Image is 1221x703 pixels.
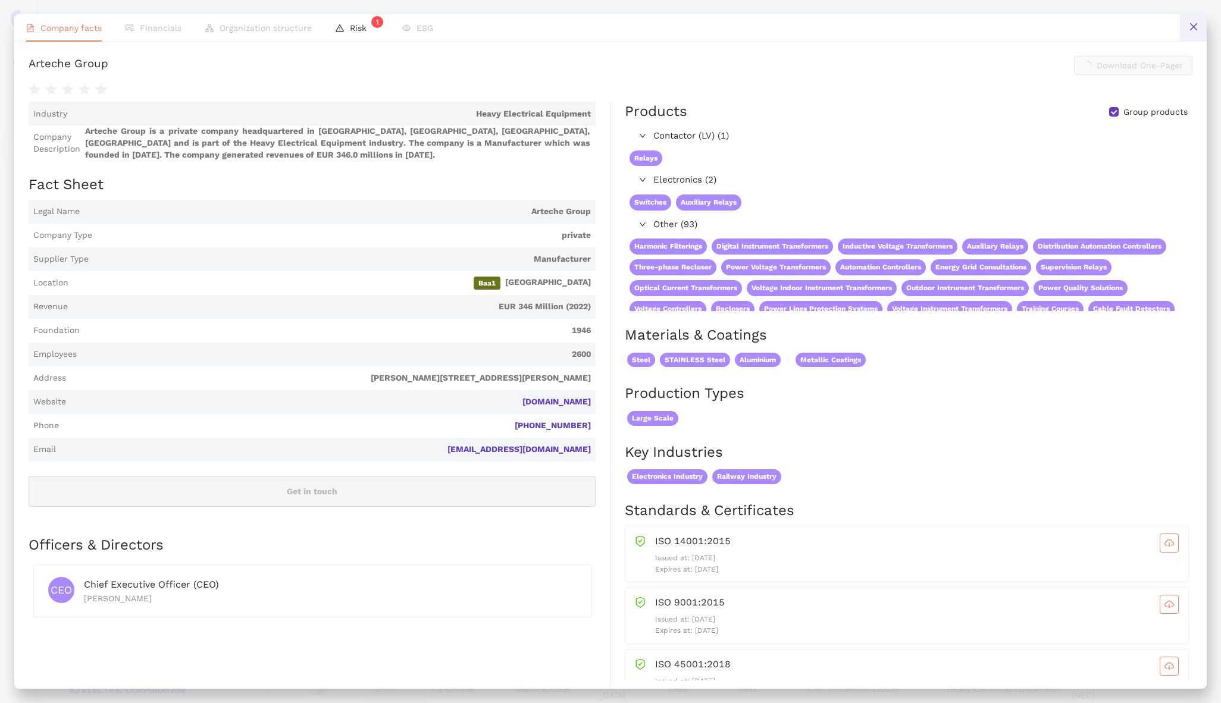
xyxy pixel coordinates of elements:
[655,614,1179,625] p: Issued at: [DATE]
[33,230,92,241] span: Company Type
[29,535,596,556] h2: Officers & Directors
[375,18,380,26] span: 1
[653,218,1186,232] span: Other (93)
[33,108,67,120] span: Industry
[33,444,56,456] span: Email
[402,24,411,32] span: eye
[417,23,433,33] span: ESG
[33,131,80,155] span: Company Description
[33,396,66,408] span: Website
[625,215,1191,234] div: Other (93)
[627,353,655,368] span: Steel
[639,221,646,228] span: right
[73,277,591,290] span: [GEOGRAPHIC_DATA]
[126,24,134,32] span: fund-view
[747,280,897,296] span: Voltage Indoor Instrument Transformers
[84,579,219,590] span: Chief Executive Officer (CEO)
[635,595,646,608] span: safety-certificate
[838,238,957,255] span: Inductive Voltage Transformers
[1180,14,1207,41] button: close
[1088,301,1175,317] span: Cable Fault Detectors
[630,301,706,317] span: Voltage Controllers
[84,592,577,605] div: [PERSON_NAME]
[630,238,707,255] span: Harmonic Filterings
[655,657,1179,676] div: ISO 45001:2018
[205,24,214,32] span: apartment
[33,372,66,384] span: Address
[887,301,1012,317] span: Voltage Instrument Transformers
[759,301,882,317] span: Power Lines Protection Systems
[33,206,80,218] span: Legal Name
[84,206,591,218] span: Arteche Group
[625,442,1192,463] h2: Key Industries
[901,280,1029,296] span: Outdoor Instrument Transformers
[85,125,591,161] span: Arteche Group is a private company headquartered in [GEOGRAPHIC_DATA], [GEOGRAPHIC_DATA], [GEOGRA...
[29,175,596,195] h2: Fact Sheet
[676,194,741,211] span: Auxiliary Relays
[1160,600,1178,609] span: cloud-download
[625,102,687,122] div: Products
[51,578,71,603] span: CEO
[653,129,1186,143] span: Contactor (LV) (1)
[33,349,77,360] span: Employees
[140,23,181,33] span: Financials
[655,533,1179,553] div: ISO 14001:2015
[82,349,591,360] span: 2600
[1189,22,1198,32] span: close
[71,372,591,384] span: [PERSON_NAME][STREET_ADDRESS][PERSON_NAME]
[721,259,831,275] span: Power Voltage Transformers
[220,23,312,33] span: Organization structure
[635,533,646,547] span: safety-certificate
[33,253,89,265] span: Supplier Type
[625,384,1192,404] h2: Production Types
[350,23,378,33] span: Risk
[630,194,671,211] span: Switches
[660,353,730,368] span: STAINLESS Steel
[1036,259,1112,275] span: Supervision Relays
[655,553,1179,564] p: Issued at: [DATE]
[97,230,591,241] span: private
[630,150,662,167] span: Relays
[711,301,754,317] span: Reclosers
[627,469,707,484] span: Electronics Industry
[712,238,833,255] span: Digital Instrument Transformers
[931,259,1031,275] span: Energy Grid Consultations
[62,84,74,96] span: star
[655,676,1179,687] p: Issued at: [DATE]
[1160,538,1178,548] span: cloud-download
[627,411,678,426] span: Large Scale
[29,84,40,96] span: star
[1119,106,1192,118] span: Group products
[639,176,646,183] span: right
[33,277,68,289] span: Location
[40,23,102,33] span: Company facts
[625,501,1192,521] h2: Standards & Certificates
[45,84,57,96] span: star
[655,625,1179,636] p: Expires at: [DATE]
[1074,56,1192,75] button: Download One-Pager
[835,259,926,275] span: Automation Controllers
[639,132,646,139] span: right
[962,238,1028,255] span: Auxillary Relays
[336,24,344,32] span: warning
[653,173,1186,187] span: Electronics (2)
[84,325,591,337] span: 1946
[1034,280,1128,296] span: Power Quality Solutions
[95,84,107,96] span: star
[1160,533,1179,553] button: cloud-download
[1017,301,1084,317] span: Training Courses
[1160,595,1179,614] button: cloud-download
[1160,657,1179,676] button: cloud-download
[79,84,90,96] span: star
[72,108,591,120] span: Heavy Electrical Equipment
[29,56,108,75] div: Arteche Group
[1160,661,1178,671] span: cloud-download
[630,280,742,296] span: Optical Current Transformers
[735,353,781,368] span: Aluminium
[655,564,1179,575] p: Expires at: [DATE]
[33,301,68,313] span: Revenue
[474,277,500,290] span: Baa1
[33,420,59,432] span: Phone
[630,259,716,275] span: Three-phase Recloser
[635,657,646,670] span: safety-certificate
